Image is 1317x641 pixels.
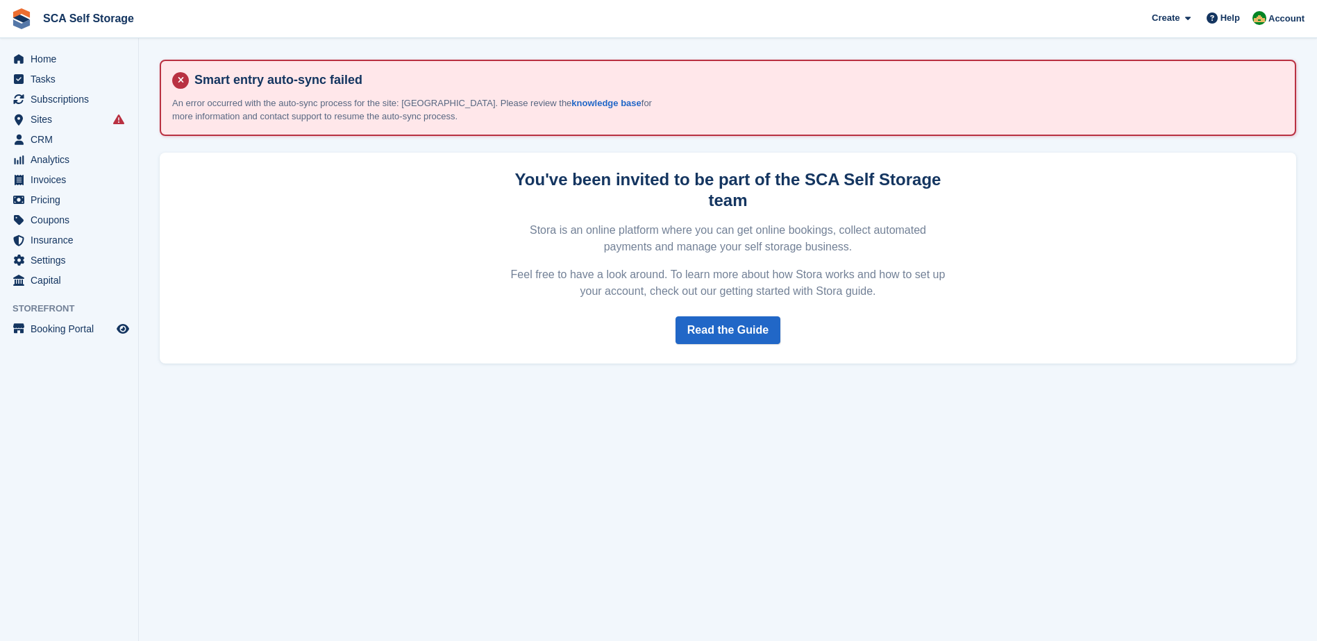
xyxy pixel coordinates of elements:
h4: Smart entry auto-sync failed [189,72,1284,88]
a: menu [7,230,131,250]
span: Subscriptions [31,89,114,109]
span: Coupons [31,210,114,230]
span: Settings [31,250,114,270]
a: menu [7,271,131,290]
p: Stora is an online platform where you can get online bookings, collect automated payments and man... [509,222,948,255]
a: menu [7,250,131,270]
span: Home [31,49,114,69]
span: Storefront [12,302,138,316]
span: Pricing [31,190,114,210]
span: Tasks [31,69,114,89]
p: An error occurred with the auto-sync process for the site: [GEOGRAPHIC_DATA]. Please review the f... [172,96,658,123]
a: menu [7,190,131,210]
a: Preview store [115,320,131,337]
span: Analytics [31,150,114,169]
span: Capital [31,271,114,290]
a: menu [7,130,131,149]
i: Smart entry sync failures have occurred [113,114,124,125]
span: Sites [31,110,114,129]
p: Feel free to have a look around. To learn more about how Stora works and how to set up your accou... [509,266,948,300]
a: SCA Self Storage [37,7,140,30]
a: menu [7,319,131,339]
span: Help [1220,11,1240,25]
img: stora-icon-8386f47178a22dfd0bd8f6a31ec36ba5ce8667c1dd55bd0f319d3a0aa187defe.svg [11,8,32,29]
a: menu [7,49,131,69]
a: menu [7,210,131,230]
a: menu [7,89,131,109]
span: Booking Portal [31,319,114,339]
a: menu [7,150,131,169]
a: menu [7,110,131,129]
a: menu [7,170,131,189]
strong: You've been invited to be part of the SCA Self Storage team [515,170,941,210]
a: knowledge base [571,98,641,108]
span: CRM [31,130,114,149]
span: Invoices [31,170,114,189]
a: menu [7,69,131,89]
a: Read the Guide [676,316,780,344]
span: Insurance [31,230,114,250]
span: Account [1268,12,1305,26]
span: Create [1152,11,1180,25]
